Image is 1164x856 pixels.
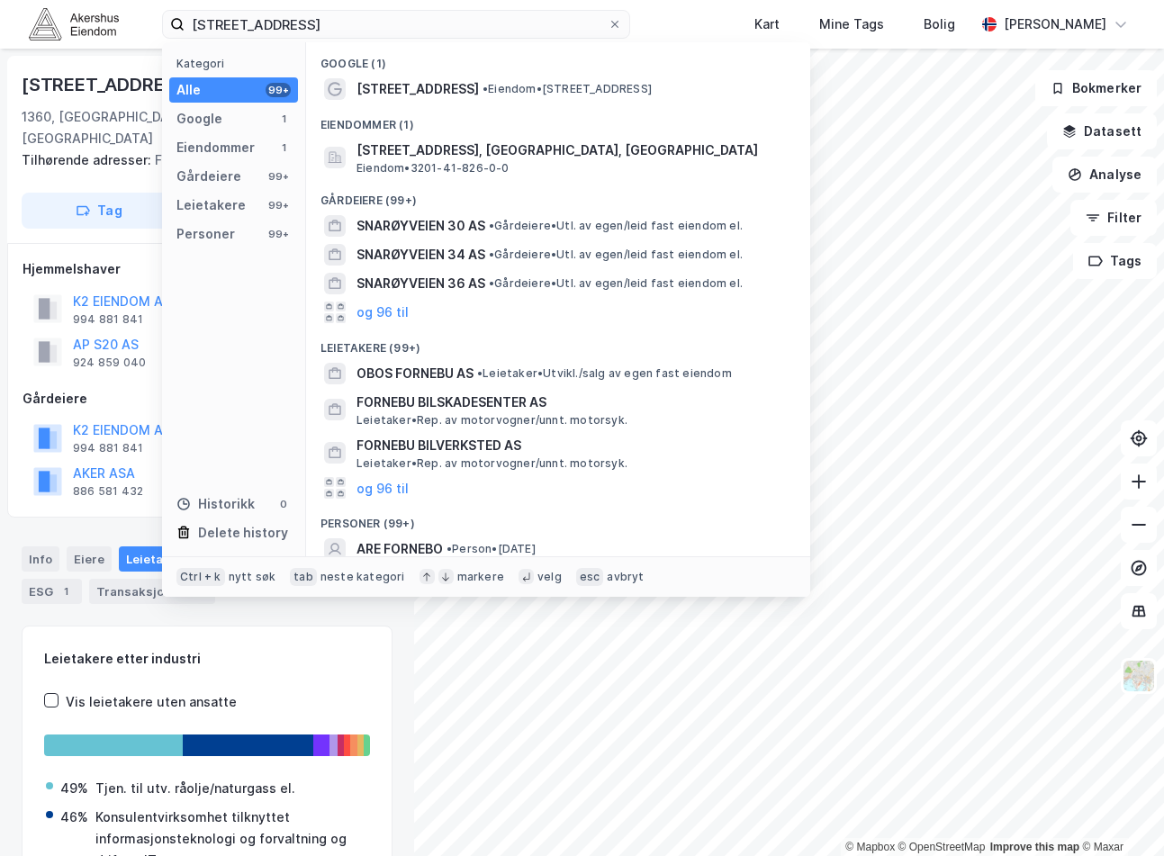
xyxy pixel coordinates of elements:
[176,194,246,216] div: Leietakere
[119,546,219,572] div: Leietakere
[306,104,810,136] div: Eiendommer (1)
[276,497,291,511] div: 0
[457,570,504,584] div: markere
[95,778,295,799] div: Tjen. til utv. råolje/naturgass el.
[356,161,510,176] span: Eiendom • 3201-41-826-0-0
[23,388,392,410] div: Gårdeiere
[356,456,627,471] span: Leietaker • Rep. av motorvogner/unnt. motorsyk.
[356,78,479,100] span: [STREET_ADDRESS]
[990,841,1079,853] a: Improve this map
[266,83,291,97] div: 99+
[607,570,644,584] div: avbryt
[576,568,604,586] div: esc
[477,366,732,381] span: Leietaker • Utvikl./salg av egen fast eiendom
[60,778,88,799] div: 49%
[306,42,810,75] div: Google (1)
[898,841,986,853] a: OpenStreetMap
[44,648,370,670] div: Leietakere etter industri
[73,312,143,327] div: 994 881 841
[489,276,743,291] span: Gårdeiere • Utl. av egen/leid fast eiendom el.
[276,140,291,155] div: 1
[176,57,298,70] div: Kategori
[60,806,88,828] div: 46%
[356,140,789,161] span: [STREET_ADDRESS], [GEOGRAPHIC_DATA], [GEOGRAPHIC_DATA]
[176,79,201,101] div: Alle
[176,493,255,515] div: Historikk
[489,276,494,290] span: •
[22,149,378,171] div: Fornebuveien 45
[67,546,112,572] div: Eiere
[290,568,317,586] div: tab
[489,248,743,262] span: Gårdeiere • Utl. av egen/leid fast eiendom el.
[73,484,143,499] div: 886 581 432
[1004,14,1106,35] div: [PERSON_NAME]
[266,169,291,184] div: 99+
[537,570,562,584] div: velg
[306,179,810,212] div: Gårdeiere (99+)
[266,227,291,241] div: 99+
[198,522,288,544] div: Delete history
[356,538,443,560] span: ARE FORNEBO
[23,258,392,280] div: Hjemmelshaver
[306,502,810,535] div: Personer (99+)
[356,413,627,428] span: Leietaker • Rep. av motorvogner/unnt. motorsyk.
[22,152,155,167] span: Tilhørende adresser:
[22,106,253,149] div: 1360, [GEOGRAPHIC_DATA], [GEOGRAPHIC_DATA]
[89,579,215,604] div: Transaksjoner
[185,11,608,38] input: Søk på adresse, matrikkel, gårdeiere, leietakere eller personer
[477,366,483,380] span: •
[483,82,488,95] span: •
[1074,770,1164,856] iframe: Chat Widget
[819,14,884,35] div: Mine Tags
[1070,200,1157,236] button: Filter
[176,108,222,130] div: Google
[356,477,409,499] button: og 96 til
[229,570,276,584] div: nytt søk
[306,327,810,359] div: Leietakere (99+)
[1122,659,1156,693] img: Z
[356,215,485,237] span: SNARØYVEIEN 30 AS
[845,841,895,853] a: Mapbox
[924,14,955,35] div: Bolig
[447,542,536,556] span: Person • [DATE]
[22,579,82,604] div: ESG
[1052,157,1157,193] button: Analyse
[1074,770,1164,856] div: Kontrollprogram for chat
[489,219,494,232] span: •
[356,392,789,413] span: FORNEBU BILSKADESENTER AS
[22,70,198,99] div: [STREET_ADDRESS]
[356,435,789,456] span: FORNEBU BILVERKSTED AS
[176,166,241,187] div: Gårdeiere
[447,542,452,555] span: •
[356,273,485,294] span: SNARØYVEIEN 36 AS
[356,244,485,266] span: SNARØYVEIEN 34 AS
[66,691,237,713] div: Vis leietakere uten ansatte
[29,8,119,40] img: akershus-eiendom-logo.9091f326c980b4bce74ccdd9f866810c.svg
[356,363,474,384] span: OBOS FORNEBU AS
[754,14,780,35] div: Kart
[73,441,143,455] div: 994 881 841
[266,198,291,212] div: 99+
[73,356,146,370] div: 924 859 040
[57,582,75,600] div: 1
[489,248,494,261] span: •
[176,568,225,586] div: Ctrl + k
[22,546,59,572] div: Info
[489,219,743,233] span: Gårdeiere • Utl. av egen/leid fast eiendom el.
[176,223,235,245] div: Personer
[276,112,291,126] div: 1
[176,137,255,158] div: Eiendommer
[22,193,176,229] button: Tag
[483,82,652,96] span: Eiendom • [STREET_ADDRESS]
[320,570,405,584] div: neste kategori
[1073,243,1157,279] button: Tags
[1035,70,1157,106] button: Bokmerker
[356,302,409,323] button: og 96 til
[1047,113,1157,149] button: Datasett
